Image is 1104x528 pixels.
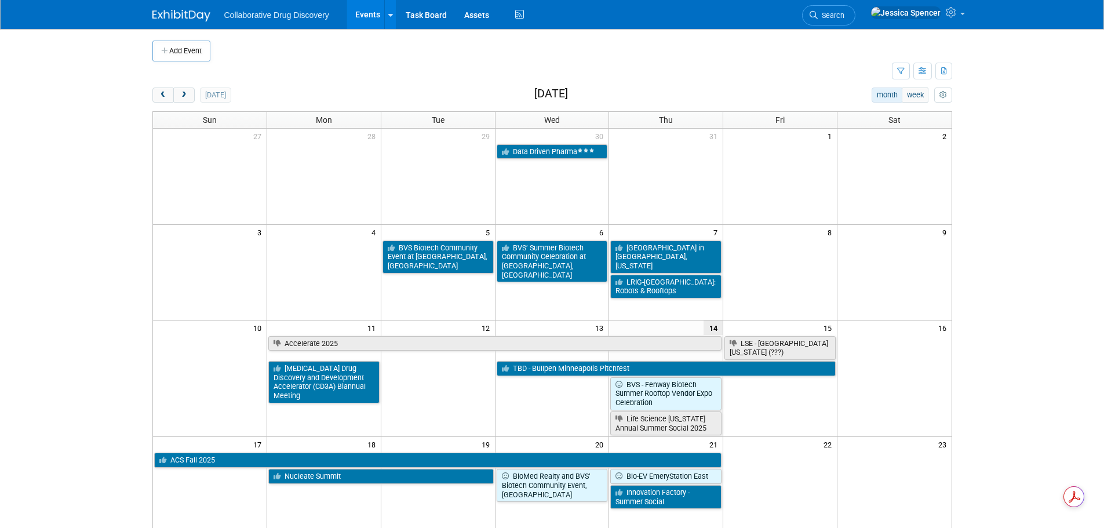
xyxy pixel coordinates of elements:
span: Fri [775,115,785,125]
span: 1 [826,129,837,143]
span: 15 [822,321,837,335]
span: Search [818,11,844,20]
button: [DATE] [200,88,231,103]
a: BVS - Fenway Biotech Summer Rooftop Vendor Expo Celebration [610,377,722,410]
button: month [872,88,902,103]
span: 28 [366,129,381,143]
h2: [DATE] [534,88,568,100]
span: Mon [316,115,332,125]
span: Tue [432,115,444,125]
img: ExhibitDay [152,10,210,21]
a: Accelerate 2025 [268,336,722,351]
span: 20 [594,437,609,451]
span: 30 [594,129,609,143]
span: 6 [598,225,609,239]
img: Jessica Spencer [870,6,941,19]
button: week [902,88,928,103]
span: 13 [594,321,609,335]
button: Add Event [152,41,210,61]
span: 22 [822,437,837,451]
a: [GEOGRAPHIC_DATA] in [GEOGRAPHIC_DATA], [US_STATE] [610,241,722,274]
span: 16 [937,321,952,335]
span: 14 [704,321,723,335]
span: Sat [888,115,901,125]
a: LRIG-[GEOGRAPHIC_DATA]: Robots & Rooftops [610,275,722,298]
a: Search [802,5,855,26]
a: ACS Fall 2025 [154,453,722,468]
a: BVS’ Summer Biotech Community Celebration at [GEOGRAPHIC_DATA], [GEOGRAPHIC_DATA] [497,241,608,283]
a: Nucleate Summit [268,469,494,484]
span: 23 [937,437,952,451]
button: prev [152,88,174,103]
span: 4 [370,225,381,239]
span: 17 [252,437,267,451]
span: 2 [941,129,952,143]
span: 11 [366,321,381,335]
a: BioMed Realty and BVS’ Biotech Community Event, [GEOGRAPHIC_DATA] [497,469,608,502]
span: 21 [708,437,723,451]
span: Thu [659,115,673,125]
a: BVS Biotech Community Event at [GEOGRAPHIC_DATA], [GEOGRAPHIC_DATA] [382,241,494,274]
a: Data Driven Pharma [497,144,608,159]
span: 31 [708,129,723,143]
span: 18 [366,437,381,451]
span: 5 [484,225,495,239]
a: LSE - [GEOGRAPHIC_DATA][US_STATE] (???) [724,336,836,360]
span: 12 [480,321,495,335]
span: Collaborative Drug Discovery [224,10,329,20]
span: 10 [252,321,267,335]
span: 7 [712,225,723,239]
a: Innovation Factory - Summer Social [610,485,722,509]
a: TBD - Bullpen Minneapolis Pitchfest [497,361,836,376]
button: next [173,88,195,103]
span: 9 [941,225,952,239]
a: [MEDICAL_DATA] Drug Discovery and Development Accelerator (CD3A) Biannual Meeting [268,361,380,403]
span: 19 [480,437,495,451]
span: 8 [826,225,837,239]
a: Bio-EV EmeryStation East [610,469,722,484]
span: 29 [480,129,495,143]
a: Life Science [US_STATE] Annual Summer Social 2025 [610,412,722,435]
span: 27 [252,129,267,143]
span: 3 [256,225,267,239]
span: Sun [203,115,217,125]
button: myCustomButton [934,88,952,103]
i: Personalize Calendar [939,92,947,99]
span: Wed [544,115,560,125]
